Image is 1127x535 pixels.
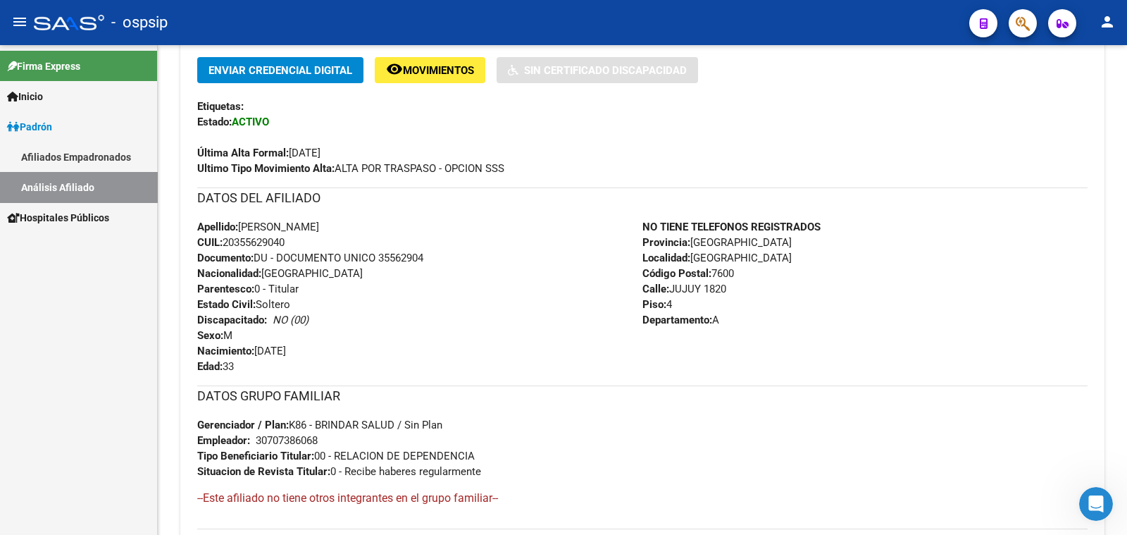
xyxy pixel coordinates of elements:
span: Soltero [197,298,290,311]
span: Padrón [7,119,52,135]
strong: Código Postal: [642,267,711,280]
strong: Estado Civil: [197,298,256,311]
span: 0 - Titular [197,283,299,295]
strong: Parentesco: [197,283,254,295]
strong: NO TIENE TELEFONOS REGISTRADOS [642,221,821,233]
strong: Ultimo Tipo Movimiento Alta: [197,162,335,175]
mat-icon: remove_red_eye [386,61,403,78]
span: K86 - BRINDAR SALUD / Sin Plan [197,419,442,431]
span: A [642,314,719,326]
h3: DATOS DEL AFILIADO [197,188,1088,208]
h3: DATOS GRUPO FAMILIAR [197,386,1088,406]
mat-icon: person [1099,13,1116,30]
span: 7600 [642,267,734,280]
strong: Documento: [197,252,254,264]
strong: Última Alta Formal: [197,147,289,159]
button: Enviar Credencial Digital [197,57,363,83]
i: NO (00) [273,314,309,326]
span: [GEOGRAPHIC_DATA] [642,236,792,249]
strong: Edad: [197,360,223,373]
span: Movimientos [403,64,474,77]
span: [GEOGRAPHIC_DATA] [642,252,792,264]
span: M [197,329,232,342]
strong: ACTIVO [232,116,269,128]
span: JUJUY 1820 [642,283,726,295]
strong: Departamento: [642,314,712,326]
strong: Localidad: [642,252,690,264]
span: 0 - Recibe haberes regularmente [197,465,481,478]
span: Sin Certificado Discapacidad [524,64,687,77]
span: 20355629040 [197,236,285,249]
span: 4 [642,298,672,311]
span: [GEOGRAPHIC_DATA] [197,267,363,280]
span: Enviar Credencial Digital [208,64,352,77]
button: Sin Certificado Discapacidad [497,57,698,83]
strong: Nacimiento: [197,345,254,357]
iframe: Intercom live chat [1079,487,1113,521]
strong: Etiquetas: [197,100,244,113]
span: Hospitales Públicos [7,210,109,226]
span: [DATE] [197,345,286,357]
strong: Estado: [197,116,232,128]
button: Movimientos [375,57,485,83]
strong: Situacion de Revista Titular: [197,465,330,478]
mat-icon: menu [11,13,28,30]
strong: Calle: [642,283,669,295]
strong: Gerenciador / Plan: [197,419,289,431]
strong: Discapacitado: [197,314,267,326]
span: [PERSON_NAME] [197,221,319,233]
span: - ospsip [111,7,168,38]
span: DU - DOCUMENTO UNICO 35562904 [197,252,423,264]
strong: Apellido: [197,221,238,233]
strong: Piso: [642,298,666,311]
strong: Provincia: [642,236,690,249]
span: ALTA POR TRASPASO - OPCION SSS [197,162,504,175]
strong: CUIL: [197,236,223,249]
strong: Nacionalidad: [197,267,261,280]
span: 33 [197,360,234,373]
strong: Sexo: [197,329,223,342]
span: 00 - RELACION DE DEPENDENCIA [197,450,475,462]
h4: --Este afiliado no tiene otros integrantes en el grupo familiar-- [197,491,1088,506]
strong: Empleador: [197,434,250,447]
div: 30707386068 [256,433,318,448]
span: Firma Express [7,59,80,74]
strong: Tipo Beneficiario Titular: [197,450,314,462]
span: [DATE] [197,147,320,159]
span: Inicio [7,89,43,104]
